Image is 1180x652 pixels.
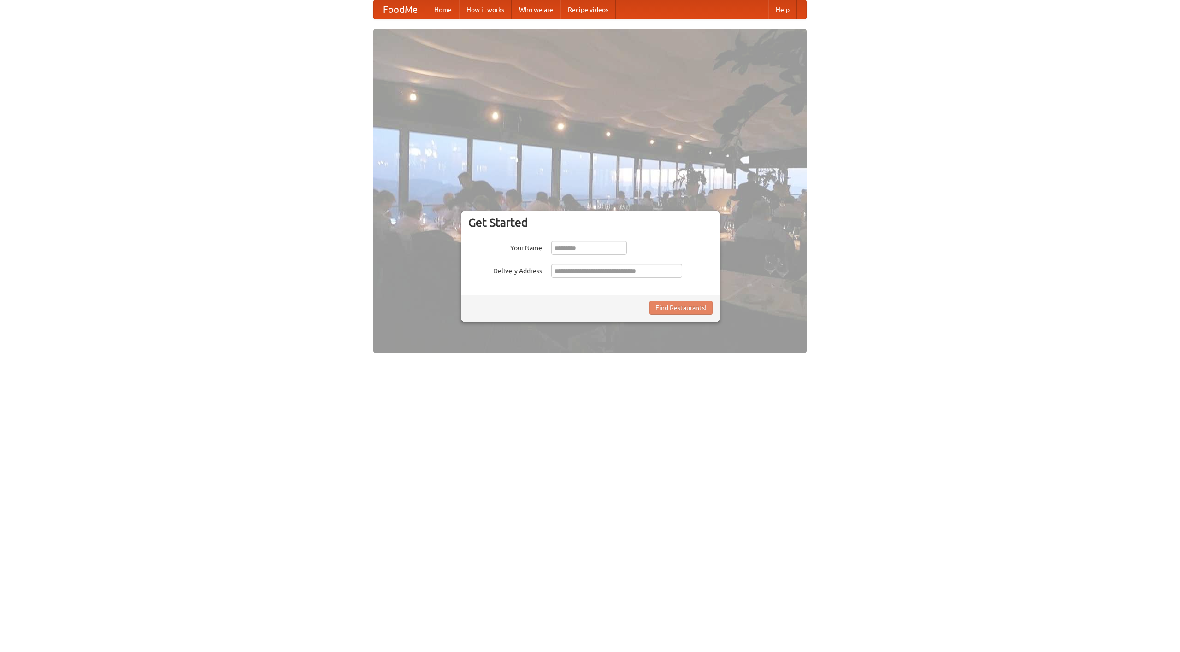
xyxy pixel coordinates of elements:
label: Your Name [468,241,542,253]
button: Find Restaurants! [649,301,713,315]
a: Help [768,0,797,19]
label: Delivery Address [468,264,542,276]
h3: Get Started [468,216,713,229]
a: Home [427,0,459,19]
a: Who we are [512,0,560,19]
a: How it works [459,0,512,19]
a: Recipe videos [560,0,616,19]
a: FoodMe [374,0,427,19]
